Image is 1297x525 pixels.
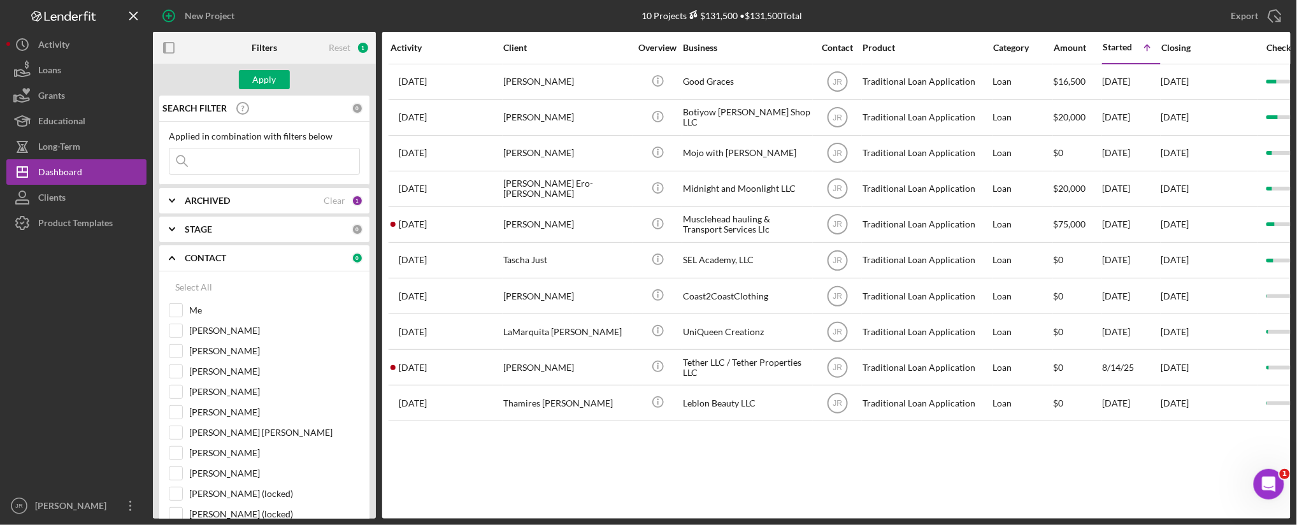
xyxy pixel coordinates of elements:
[189,385,360,398] label: [PERSON_NAME]
[993,386,1052,420] div: Loan
[863,279,990,313] div: Traditional Loan Application
[813,43,861,53] div: Contact
[1103,243,1160,277] div: [DATE]
[1054,254,1064,265] span: $0
[1161,43,1257,53] div: Closing
[683,101,810,134] div: Botiyow [PERSON_NAME] Shop LLC
[1054,219,1086,229] span: $75,000
[993,172,1052,206] div: Loan
[6,108,147,134] a: Educational
[399,398,427,408] time: 2025-08-15 21:09
[175,275,212,300] div: Select All
[6,159,147,185] a: Dashboard
[1054,111,1086,122] span: $20,000
[1103,208,1160,241] div: [DATE]
[6,83,147,108] button: Grants
[1054,76,1086,87] span: $16,500
[1103,136,1160,170] div: [DATE]
[185,196,230,206] b: ARCHIVED
[1054,362,1064,373] span: $0
[1161,398,1189,408] time: [DATE]
[1161,76,1189,87] time: [DATE]
[1103,101,1160,134] div: [DATE]
[833,363,842,372] text: JR
[169,131,360,141] div: Applied in combination with filters below
[169,275,219,300] button: Select All
[993,208,1052,241] div: Loan
[993,43,1052,53] div: Category
[863,350,990,384] div: Traditional Loan Application
[399,291,427,301] time: 2025-09-15 11:15
[357,41,369,54] div: 1
[6,185,147,210] button: Clients
[993,136,1052,170] div: Loan
[641,10,802,21] div: 10 Projects • $131,500 Total
[503,350,631,384] div: [PERSON_NAME]
[833,185,842,194] text: JR
[1254,469,1284,500] iframe: Intercom live chat
[1054,326,1064,337] span: $0
[1161,254,1189,265] time: [DATE]
[38,32,69,61] div: Activity
[1103,386,1160,420] div: [DATE]
[503,172,631,206] div: [PERSON_NAME] Ero-[PERSON_NAME]
[1161,147,1189,158] time: [DATE]
[162,103,227,113] b: SEARCH FILTER
[6,134,147,159] button: Long-Term
[683,208,810,241] div: Musclehead hauling & Transport Services Llc
[1280,469,1290,479] span: 1
[1161,326,1189,337] time: [DATE]
[683,243,810,277] div: SEL Academy, LLC
[185,3,234,29] div: New Project
[189,304,360,317] label: Me
[833,327,842,336] text: JR
[863,65,990,99] div: Traditional Loan Application
[1161,362,1189,373] time: [DATE]
[189,487,360,500] label: [PERSON_NAME] (locked)
[1054,147,1064,158] span: $0
[32,493,115,522] div: [PERSON_NAME]
[833,256,842,265] text: JR
[1103,279,1160,313] div: [DATE]
[189,447,360,459] label: [PERSON_NAME]
[324,196,345,206] div: Clear
[38,57,61,86] div: Loans
[833,78,842,87] text: JR
[1161,111,1189,122] time: [DATE]
[503,136,631,170] div: [PERSON_NAME]
[189,508,360,521] label: [PERSON_NAME] (locked)
[683,315,810,349] div: UniQueen Creationz
[6,493,147,519] button: JR[PERSON_NAME]
[399,112,427,122] time: 2025-02-22 21:38
[6,210,147,236] button: Product Templates
[6,32,147,57] button: Activity
[863,386,990,420] div: Traditional Loan Application
[503,243,631,277] div: Tascha Just
[153,3,247,29] button: New Project
[252,43,277,53] b: Filters
[189,467,360,480] label: [PERSON_NAME]
[1103,65,1160,99] div: [DATE]
[1103,315,1160,349] div: [DATE]
[1231,3,1259,29] div: Export
[993,65,1052,99] div: Loan
[683,65,810,99] div: Good Graces
[683,43,810,53] div: Business
[239,70,290,89] button: Apply
[863,136,990,170] div: Traditional Loan Application
[683,136,810,170] div: Mojo with [PERSON_NAME]
[15,503,23,510] text: JR
[189,345,360,357] label: [PERSON_NAME]
[503,43,631,53] div: Client
[352,252,363,264] div: 0
[863,243,990,277] div: Traditional Loan Application
[1054,183,1086,194] span: $20,000
[1054,398,1064,408] span: $0
[503,279,631,313] div: [PERSON_NAME]
[399,327,427,337] time: 2025-08-12 21:00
